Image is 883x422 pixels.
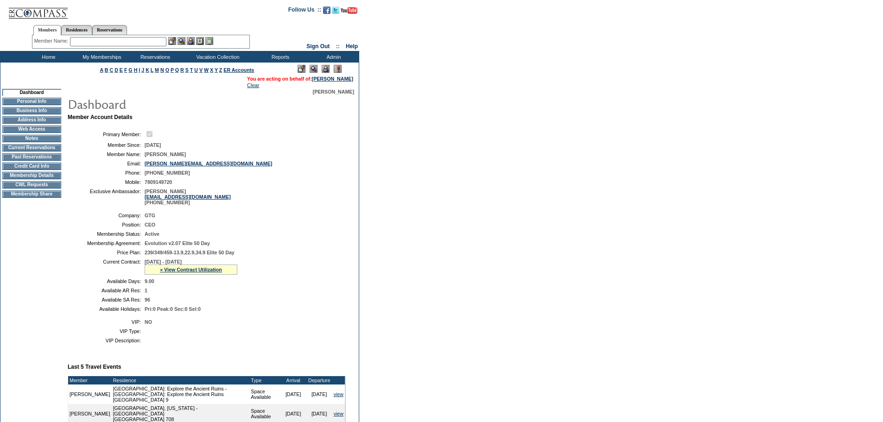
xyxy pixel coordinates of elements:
span: [PERSON_NAME] [PHONE_NUMBER] [145,189,231,205]
a: Follow us on Twitter [332,9,339,15]
td: Residence [112,376,250,384]
span: [PHONE_NUMBER] [145,170,190,176]
td: Current Reservations [2,144,61,151]
td: Current Contract: [71,259,141,275]
td: Home [21,51,74,63]
a: P [171,67,174,73]
td: Available Holidays: [71,306,141,312]
a: L [151,67,153,73]
span: 1 [145,288,147,293]
td: Past Reservations [2,153,61,161]
a: N [160,67,164,73]
a: » View Contract Utilization [160,267,222,272]
td: VIP Type: [71,328,141,334]
a: M [155,67,159,73]
a: C [109,67,113,73]
a: H [134,67,138,73]
td: Position: [71,222,141,227]
td: Membership Agreement: [71,240,141,246]
img: pgTtlDashboard.gif [67,94,253,113]
a: T [190,67,193,73]
td: Business Info [2,107,61,114]
a: [PERSON_NAME][EMAIL_ADDRESS][DOMAIN_NAME] [145,161,272,166]
td: Follow Us :: [288,6,321,17]
span: [PERSON_NAME] [145,151,186,157]
a: V [199,67,203,73]
td: Vacation Collection [181,51,253,63]
td: Admin [306,51,359,63]
a: view [334,391,343,397]
a: Members [33,25,62,35]
a: R [180,67,184,73]
a: O [165,67,169,73]
td: Space Available [249,384,280,404]
span: Evolution v2.07 Elite 50 Day [145,240,210,246]
a: Reservations [92,25,127,35]
td: Primary Member: [71,130,141,139]
td: [PERSON_NAME] [68,384,112,404]
td: Company: [71,213,141,218]
img: b_calculator.gif [205,37,213,45]
b: Member Account Details [68,114,133,120]
a: Help [346,43,358,50]
td: Reports [253,51,306,63]
a: J [141,67,144,73]
a: [EMAIL_ADDRESS][DOMAIN_NAME] [145,194,231,200]
td: Price Plan: [71,250,141,255]
img: Impersonate [322,65,330,73]
img: Follow us on Twitter [332,6,339,14]
a: ER Accounts [223,67,254,73]
img: Edit Mode [298,65,305,73]
span: [DATE] - [DATE] [145,259,182,265]
span: Pri:0 Peak:0 Sec:0 Sel:0 [145,306,201,312]
a: Clear [247,82,259,88]
img: b_edit.gif [168,37,176,45]
td: Membership Share [2,190,61,198]
a: D [114,67,118,73]
td: Address Info [2,116,61,124]
img: Impersonate [187,37,195,45]
span: [PERSON_NAME] [313,89,354,94]
td: Email: [71,161,141,166]
a: Residences [61,25,92,35]
a: S [185,67,189,73]
td: [DATE] [280,384,306,404]
td: Available AR Res: [71,288,141,293]
a: Q [175,67,179,73]
td: Departure [306,376,332,384]
a: Subscribe to our YouTube Channel [341,9,357,15]
td: CWL Requests [2,181,61,189]
td: VIP Description: [71,338,141,343]
a: Z [219,67,222,73]
img: Log Concern/Member Elevation [334,65,342,73]
td: Member Name: [71,151,141,157]
span: You are acting on behalf of: [247,76,353,82]
td: Member Since: [71,142,141,148]
td: Available SA Res: [71,297,141,302]
td: Exclusive Ambassador: [71,189,141,205]
td: Notes [2,135,61,142]
span: CEO [145,222,155,227]
td: Arrival [280,376,306,384]
a: Become our fan on Facebook [323,9,330,15]
a: B [105,67,108,73]
a: X [210,67,213,73]
td: My Memberships [74,51,127,63]
span: [DATE] [145,142,161,148]
img: Reservations [196,37,204,45]
td: VIP: [71,319,141,325]
span: 7809149720 [145,179,172,185]
td: Phone: [71,170,141,176]
div: Member Name: [34,37,70,45]
b: Last 5 Travel Events [68,364,121,370]
img: View Mode [310,65,318,73]
td: Dashboard [2,89,61,96]
td: Available Days: [71,278,141,284]
td: Type [249,376,280,384]
td: Personal Info [2,98,61,105]
td: Reservations [127,51,181,63]
td: Credit Card Info [2,163,61,170]
a: K [146,67,149,73]
a: view [334,411,343,416]
span: Active [145,231,159,237]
